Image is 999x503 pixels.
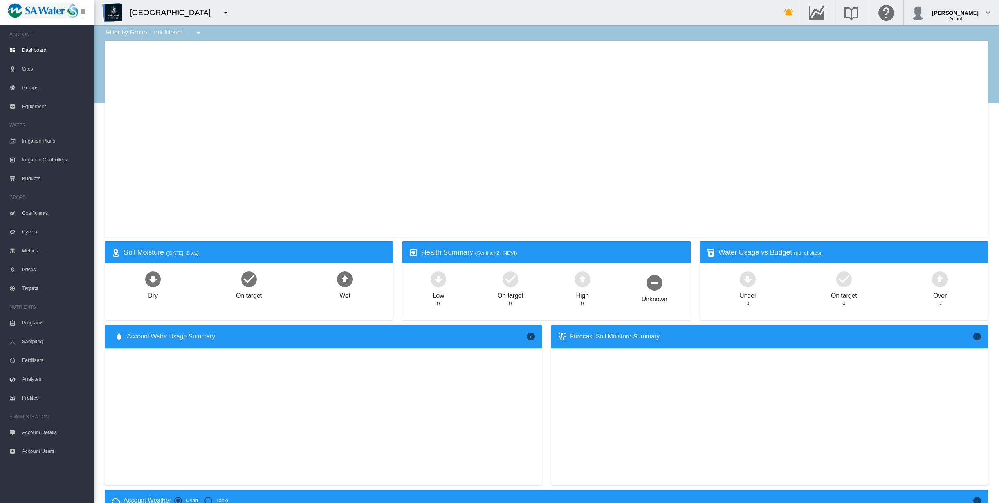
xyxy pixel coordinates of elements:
[498,288,523,300] div: On target
[124,248,387,257] div: Soil Moisture
[719,248,982,257] div: Water Usage vs Budget
[9,411,88,423] span: ADMINISTRATION
[22,132,88,150] span: Irrigation Plans
[236,288,262,300] div: On target
[877,8,896,17] md-icon: Click here for help
[501,270,520,288] md-icon: icon-checkbox-marked-circle
[144,270,162,288] md-icon: icon-arrow-down-bold-circle
[22,41,88,60] span: Dashboard
[429,270,448,288] md-icon: icon-arrow-down-bold-circle
[939,300,941,307] div: 0
[784,8,793,17] md-icon: icon-bell-ring
[739,288,756,300] div: Under
[9,119,88,132] span: WATER
[932,6,979,14] div: [PERSON_NAME]
[9,191,88,204] span: CROPS
[78,8,88,17] md-icon: icon-pin
[570,332,972,341] div: Forecast Soil Moisture Summary
[409,248,418,257] md-icon: icon-heart-box-outline
[835,270,853,288] md-icon: icon-checkbox-marked-circle
[576,288,589,300] div: High
[166,250,199,256] span: ([DATE], Sites)
[948,16,962,21] span: (Admin)
[22,60,88,78] span: Sites
[9,28,88,41] span: ACCOUNT
[433,288,444,300] div: Low
[22,241,88,260] span: Metrics
[191,25,206,41] button: icon-menu-down
[22,169,88,188] span: Budgets
[581,300,584,307] div: 0
[240,270,258,288] md-icon: icon-checkbox-marked-circle
[22,313,88,332] span: Programs
[114,332,124,341] md-icon: icon-water
[339,288,350,300] div: Wet
[218,5,234,20] button: icon-menu-down
[642,292,667,304] div: Unknown
[706,248,716,257] md-icon: icon-cup-water
[111,248,121,257] md-icon: icon-map-marker-radius
[22,78,88,97] span: Groups
[645,273,664,292] md-icon: icon-minus-circle
[127,332,526,341] span: Account Water Usage Summary
[930,270,949,288] md-icon: icon-arrow-up-bold-circle
[842,8,861,17] md-icon: Search the knowledge base
[738,270,757,288] md-icon: icon-arrow-down-bold-circle
[557,332,567,341] md-icon: icon-thermometer-lines
[842,300,845,307] div: 0
[781,5,797,20] button: icon-bell-ring
[983,8,993,17] md-icon: icon-chevron-down
[22,97,88,116] span: Equipment
[22,442,88,461] span: Account Users
[130,7,218,18] div: [GEOGRAPHIC_DATA]
[526,332,536,341] md-icon: icon-information
[22,260,88,279] span: Prices
[148,288,158,300] div: Dry
[22,204,88,223] span: Coefficients
[794,250,821,256] span: (no. of sites)
[22,370,88,389] span: Analytes
[509,300,512,307] div: 0
[22,223,88,241] span: Cycles
[747,300,749,307] div: 0
[22,351,88,370] span: Fertilisers
[22,150,88,169] span: Irrigation Controllers
[910,5,926,20] img: profile.jpg
[573,270,592,288] md-icon: icon-arrow-up-bold-circle
[335,270,354,288] md-icon: icon-arrow-up-bold-circle
[221,8,231,17] md-icon: icon-menu-down
[807,8,826,17] md-icon: Go to the Data Hub
[194,28,203,38] md-icon: icon-menu-down
[421,248,684,257] div: Health Summary
[437,300,440,307] div: 0
[22,279,88,298] span: Targets
[9,301,88,313] span: NUTRIENTS
[933,288,947,300] div: Over
[8,3,78,18] img: SA_Water_LOGO.png
[100,25,209,41] div: Filter by Group: - not filtered -
[22,423,88,442] span: Account Details
[102,3,122,22] img: Z
[22,332,88,351] span: Sampling
[831,288,857,300] div: On target
[972,332,982,341] md-icon: icon-information
[22,389,88,407] span: Profiles
[475,250,517,256] span: (Sentinel-2 | NDVI)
